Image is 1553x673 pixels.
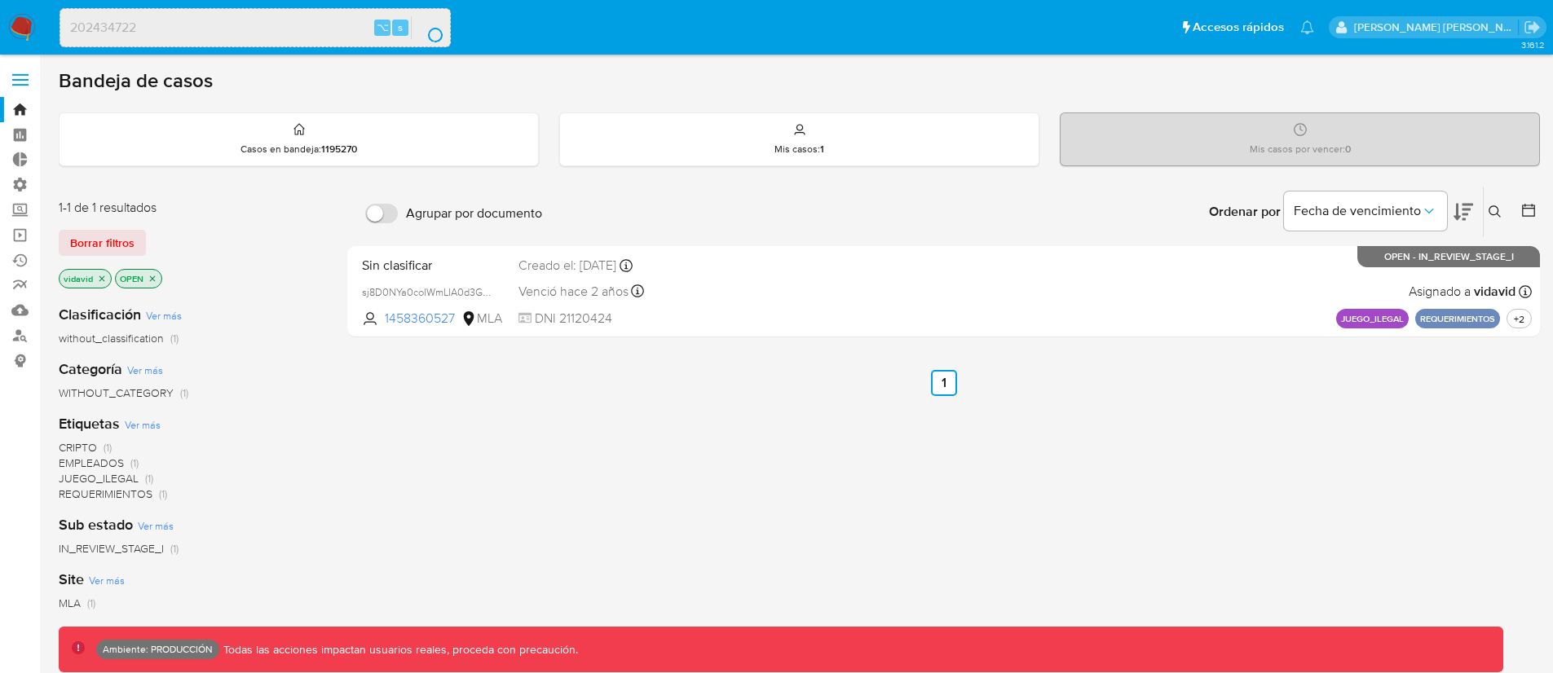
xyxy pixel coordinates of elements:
[377,20,389,35] span: ⌥
[1524,19,1541,36] a: Salir
[1354,20,1519,35] p: victor.david@mercadolibre.com.co
[60,17,450,38] input: Buscar usuario o caso...
[1193,19,1284,36] span: Accesos rápidos
[219,642,578,658] p: Todas las acciones impactan usuarios reales, proceda con precaución.
[411,16,444,39] button: search-icon
[1300,20,1314,34] a: Notificaciones
[103,646,213,653] p: Ambiente: PRODUCCIÓN
[398,20,403,35] span: s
